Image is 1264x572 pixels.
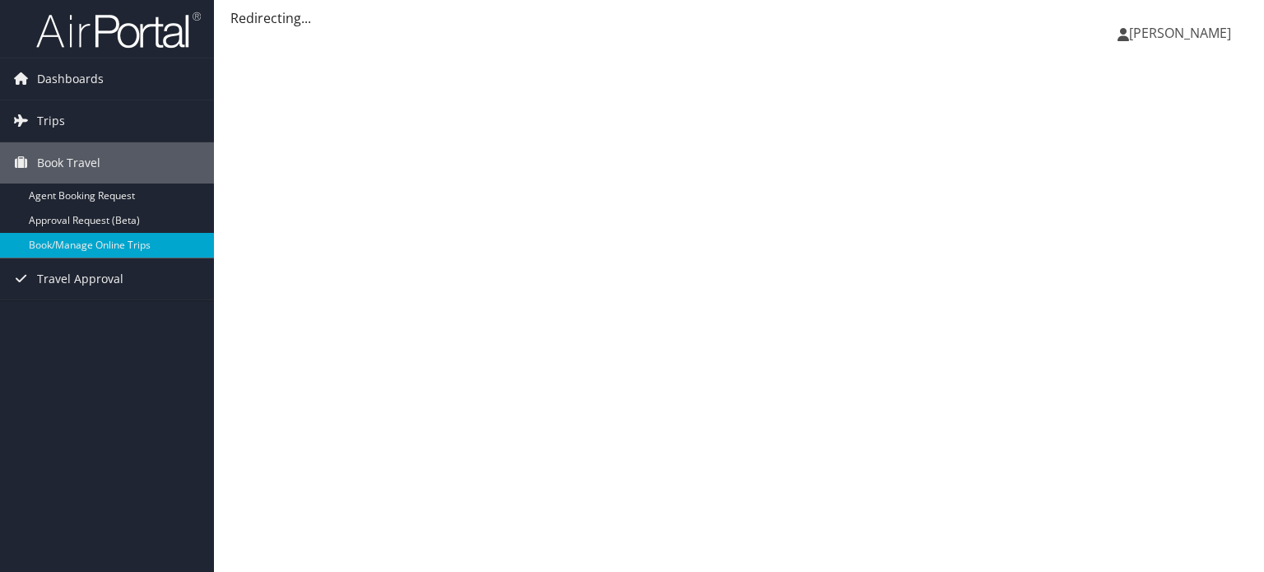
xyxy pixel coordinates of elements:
[37,58,104,100] span: Dashboards
[37,100,65,142] span: Trips
[230,8,1248,28] div: Redirecting...
[1129,24,1231,42] span: [PERSON_NAME]
[37,142,100,184] span: Book Travel
[37,258,123,300] span: Travel Approval
[1118,8,1248,58] a: [PERSON_NAME]
[36,11,201,49] img: airportal-logo.png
